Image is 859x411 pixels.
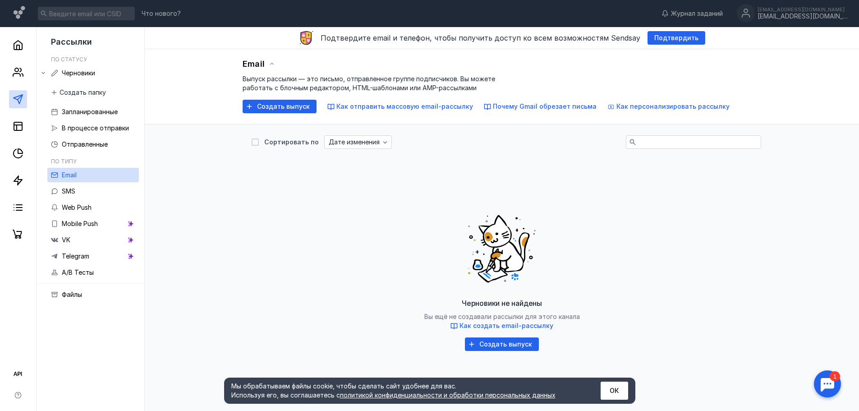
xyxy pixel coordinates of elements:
[62,268,94,276] span: A/B Тесты
[479,341,532,348] span: Создать выпуск
[324,135,392,149] button: Дате изменения
[47,137,139,152] a: Отправленные
[493,102,597,110] span: Почему Gmail обрезает письма
[671,9,723,18] span: Журнал заданий
[462,299,542,308] span: Черновики не найдены
[450,321,553,330] button: Как создать email-рассылку
[47,200,139,215] a: Web Push
[243,100,317,113] button: Создать выпуск
[62,124,129,132] span: В процессе отправки
[424,313,580,330] span: Вы ещё не создавали рассылки для этого канала
[62,187,75,195] span: SMS
[38,7,135,20] input: Введите email или CSID
[62,203,92,211] span: Web Push
[601,382,628,400] button: ОК
[47,265,139,280] a: A/B Тесты
[51,56,87,63] h5: По статусу
[264,139,319,145] div: Сортировать по
[47,121,139,135] a: В процессе отправки
[47,168,139,182] a: Email
[321,33,640,42] span: Подтвердите email и телефон, чтобы получить доступ ко всем возможностям Sendsay
[20,5,31,15] div: 1
[47,249,139,263] a: Telegram
[47,66,139,80] a: Черновики
[60,89,106,97] span: Создать папку
[243,59,265,69] span: Email
[62,108,118,115] span: Запланированные
[329,139,380,146] span: Дате изменения
[257,103,310,111] span: Создать выпуск
[47,233,139,247] a: VK
[459,322,553,329] span: Как создать email-рассылку
[142,10,181,17] span: Что нового?
[62,69,95,77] span: Черновики
[758,7,848,12] div: [EMAIL_ADDRESS][DOMAIN_NAME]
[137,10,185,17] a: Что нового?
[340,391,556,399] a: политикой конфиденциальности и обработки персональных данных
[465,337,539,351] button: Создать выпуск
[336,102,473,110] span: Как отправить массовую email-рассылку
[616,102,730,110] span: Как персонализировать рассылку
[51,158,77,165] h5: По типу
[62,220,98,227] span: Mobile Push
[231,382,579,400] div: Мы обрабатываем файлы cookie, чтобы сделать сайт удобнее для вас. Используя его, вы соглашаетесь c
[327,102,473,111] button: Как отправить массовую email-рассылку
[47,217,139,231] a: Mobile Push
[607,102,730,111] button: Как персонализировать рассылку
[47,105,139,119] a: Запланированные
[243,75,495,92] span: Выпуск рассылки — это письмо, отправленное группе подписчиков. Вы можете работать с блочным редак...
[62,236,70,244] span: VK
[47,287,139,302] a: Файлы
[62,252,89,260] span: Telegram
[484,102,597,111] button: Почему Gmail обрезает письма
[62,171,77,179] span: Email
[62,140,108,148] span: Отправленные
[47,184,139,199] a: SMS
[62,291,82,298] span: Файлы
[51,37,92,46] span: Рассылки
[47,86,110,99] button: Создать папку
[657,9,727,18] a: Журнал заданий
[758,13,848,20] div: [EMAIL_ADDRESS][DOMAIN_NAME]
[654,34,698,42] span: Подтвердить
[648,31,705,45] button: Подтвердить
